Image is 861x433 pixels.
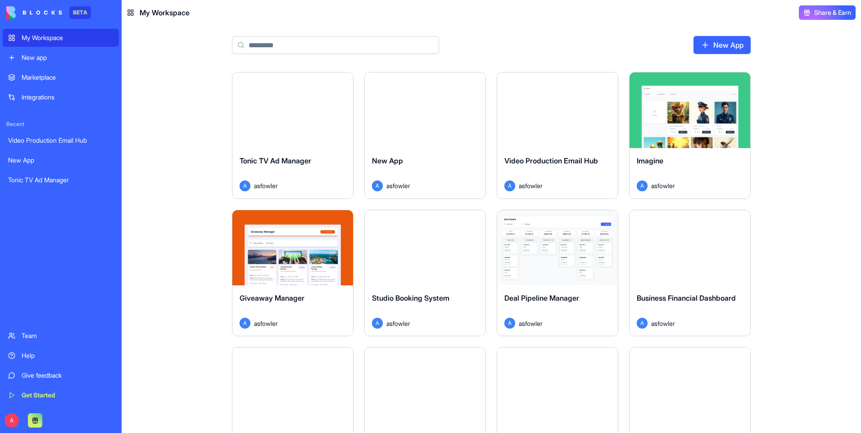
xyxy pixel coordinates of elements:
[637,180,648,191] span: A
[22,371,113,380] div: Give feedback
[637,156,663,165] span: Imagine
[8,136,113,145] div: Video Production Email Hub
[629,72,751,199] a: ImagineAasfowler
[637,293,736,302] span: Business Financial Dashboard
[22,331,113,340] div: Team
[637,318,648,329] span: A
[504,318,515,329] span: A
[364,210,486,337] a: Studio Booking SystemAasfowler
[3,29,119,47] a: My Workspace
[372,293,449,302] span: Studio Booking System
[3,88,119,106] a: Integrations
[22,73,113,82] div: Marketplace
[3,131,119,149] a: Video Production Email Hub
[3,347,119,365] a: Help
[814,8,851,17] span: Share & Earn
[3,68,119,86] a: Marketplace
[22,33,113,42] div: My Workspace
[6,6,62,19] img: logo
[22,93,113,102] div: Integrations
[651,319,675,328] span: asfowler
[254,319,278,328] span: asfowler
[22,391,113,400] div: Get Started
[504,156,598,165] span: Video Production Email Hub
[372,180,383,191] span: A
[386,181,410,190] span: asfowler
[386,319,410,328] span: asfowler
[504,293,579,302] span: Deal Pipeline Manager
[22,53,113,62] div: New app
[8,156,113,165] div: New App
[651,181,675,190] span: asfowler
[240,156,311,165] span: Tonic TV Ad Manager
[519,181,543,190] span: asfowler
[8,176,113,185] div: Tonic TV Ad Manager
[254,181,278,190] span: asfowler
[3,49,119,67] a: New app
[240,293,304,302] span: Giveaway Manager
[372,318,383,329] span: A
[3,327,119,345] a: Team
[232,72,353,199] a: Tonic TV Ad ManagerAasfowler
[364,72,486,199] a: New AppAasfowler
[3,366,119,384] a: Give feedback
[3,151,119,169] a: New App
[629,210,751,337] a: Business Financial DashboardAasfowler
[372,156,403,165] span: New App
[240,180,250,191] span: A
[140,7,190,18] span: My Workspace
[240,318,250,329] span: A
[497,72,618,199] a: Video Production Email HubAasfowler
[22,351,113,360] div: Help
[799,5,856,20] button: Share & Earn
[497,210,618,337] a: Deal Pipeline ManagerAasfowler
[3,171,119,189] a: Tonic TV Ad Manager
[504,180,515,191] span: A
[5,413,19,428] span: A
[693,36,751,54] a: New App
[3,121,119,128] span: Recent
[6,6,91,19] a: BETA
[232,210,353,337] a: Giveaway ManagerAasfowler
[519,319,543,328] span: asfowler
[69,6,91,19] div: BETA
[3,386,119,404] a: Get Started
